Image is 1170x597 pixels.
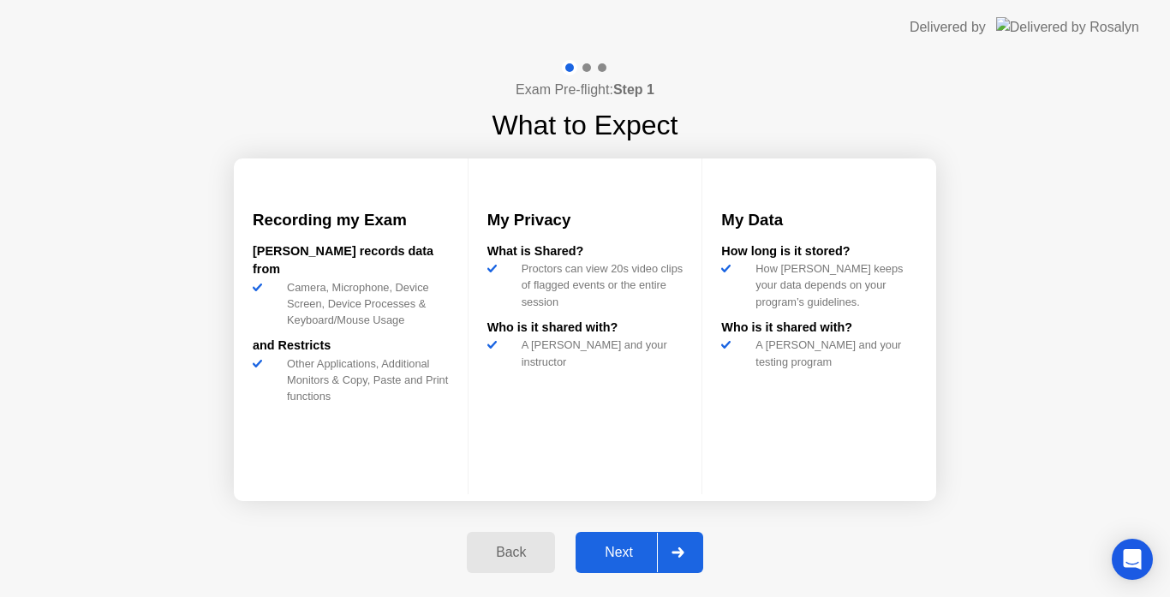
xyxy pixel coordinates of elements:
[253,242,449,279] div: [PERSON_NAME] records data from
[487,242,683,261] div: What is Shared?
[492,104,678,146] h1: What to Expect
[721,319,917,337] div: Who is it shared with?
[576,532,703,573] button: Next
[467,532,555,573] button: Back
[280,355,449,405] div: Other Applications, Additional Monitors & Copy, Paste and Print functions
[515,260,683,310] div: Proctors can view 20s video clips of flagged events or the entire session
[581,545,657,560] div: Next
[613,82,654,97] b: Step 1
[721,242,917,261] div: How long is it stored?
[516,80,654,100] h4: Exam Pre-flight:
[487,208,683,232] h3: My Privacy
[721,208,917,232] h3: My Data
[749,337,917,369] div: A [PERSON_NAME] and your testing program
[280,279,449,329] div: Camera, Microphone, Device Screen, Device Processes & Keyboard/Mouse Usage
[253,208,449,232] h3: Recording my Exam
[996,17,1139,37] img: Delivered by Rosalyn
[1112,539,1153,580] div: Open Intercom Messenger
[515,337,683,369] div: A [PERSON_NAME] and your instructor
[472,545,550,560] div: Back
[910,17,986,38] div: Delivered by
[253,337,449,355] div: and Restricts
[487,319,683,337] div: Who is it shared with?
[749,260,917,310] div: How [PERSON_NAME] keeps your data depends on your program’s guidelines.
